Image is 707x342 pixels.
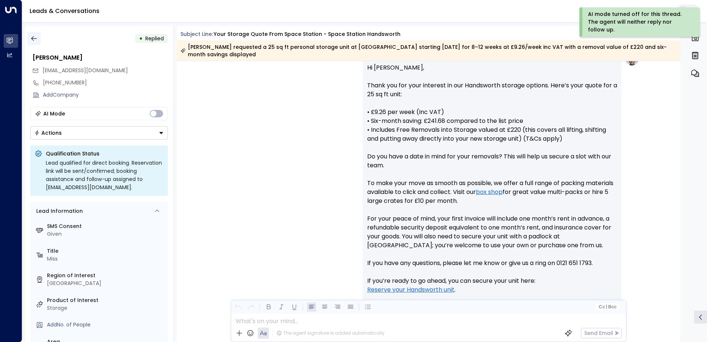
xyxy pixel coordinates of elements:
[34,130,62,136] div: Actions
[47,230,165,238] div: Given
[367,285,454,294] a: Reserve your Handsworth unit
[246,302,256,312] button: Redo
[145,35,164,42] span: Replied
[33,53,168,62] div: [PERSON_NAME]
[43,110,65,117] div: AI Mode
[588,10,690,34] div: AI mode turned off for this thread. The agent will neither reply nor follow up.
[47,304,165,312] div: Storage
[47,321,165,329] div: AddNo. of People
[47,272,165,279] label: Region of Interest
[43,67,128,74] span: [EMAIL_ADDRESS][DOMAIN_NAME]
[595,304,619,311] button: Cc|Bcc
[34,207,83,215] div: Lead Information
[46,150,163,157] p: Qualification Status
[47,255,165,263] div: Miss
[214,30,400,38] div: Your storage quote from Space Station - Space Station Handsworth
[180,30,213,38] span: Subject Line:
[233,302,243,312] button: Undo
[180,43,676,58] div: [PERSON_NAME] requested a 25 sq ft personal storage unit at [GEOGRAPHIC_DATA] starting [DATE] for...
[47,247,165,255] label: Title
[47,279,165,287] div: [GEOGRAPHIC_DATA]
[47,296,165,304] label: Product of Interest
[46,159,163,191] div: Lead qualified for direct booking. Reservation link will be sent/confirmed; booking assistance an...
[43,79,168,87] div: [PHONE_NUMBER]
[606,304,607,309] span: |
[30,126,168,140] div: Button group with a nested menu
[47,222,165,230] label: SMS Consent
[139,32,143,45] div: •
[476,188,503,197] a: box shop
[30,126,168,140] button: Actions
[598,304,616,309] span: Cc Bcc
[43,91,168,99] div: AddCompany
[43,67,128,74] span: nankabapite@yahoo.co.uk
[277,330,385,336] div: The agent signature is added automatically
[30,7,99,15] a: Leads & Conversations
[367,63,617,321] p: Hi [PERSON_NAME], Thank you for your interest in our Handsworth storage options. Here’s your quot...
